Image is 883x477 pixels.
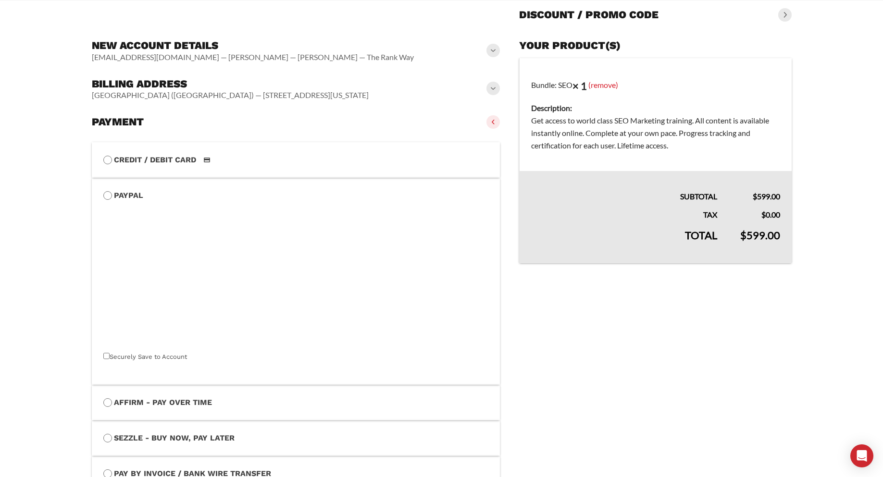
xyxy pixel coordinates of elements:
[110,353,187,360] label: Securely Save to Account
[753,192,757,201] span: $
[740,229,746,242] span: $
[740,229,780,242] bdi: 599.00
[103,156,112,164] input: Credit / Debit CardCredit / Debit Card
[103,230,489,340] iframe: PayPal
[103,189,489,202] label: PayPal
[761,210,766,219] span: $
[520,58,792,171] td: Bundle: SEO
[198,154,216,166] img: Credit / Debit Card
[92,52,414,62] vaadin-horizontal-layout: [EMAIL_ADDRESS][DOMAIN_NAME] — [PERSON_NAME] — [PERSON_NAME] — The Rank Way
[520,171,729,203] th: Subtotal
[103,434,112,442] input: Sezzle - Buy Now, Pay Later
[103,396,489,409] label: Affirm - Pay over time
[531,102,780,114] dt: Description:
[92,115,144,129] h3: Payment
[103,432,489,444] label: Sezzle - Buy Now, Pay Later
[92,90,369,100] vaadin-horizontal-layout: [GEOGRAPHIC_DATA] ([GEOGRAPHIC_DATA]) — [STREET_ADDRESS][US_STATE]
[520,203,729,221] th: Tax
[572,79,587,92] strong: × 1
[103,398,112,407] input: Affirm - Pay over time
[531,114,780,152] dd: Get access to world class SEO Marketing training. All content is available instantly online. Comp...
[519,8,659,22] h3: Discount / promo code
[761,210,780,219] bdi: 0.00
[92,77,369,91] h3: Billing address
[520,221,729,263] th: Total
[103,202,489,373] fieldset: Payment Info
[103,191,112,200] input: PayPal
[588,80,618,89] a: (remove)
[92,39,414,52] h3: New account details
[103,154,489,166] label: Credit / Debit Card
[753,192,780,201] bdi: 599.00
[850,444,873,467] div: Open Intercom Messenger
